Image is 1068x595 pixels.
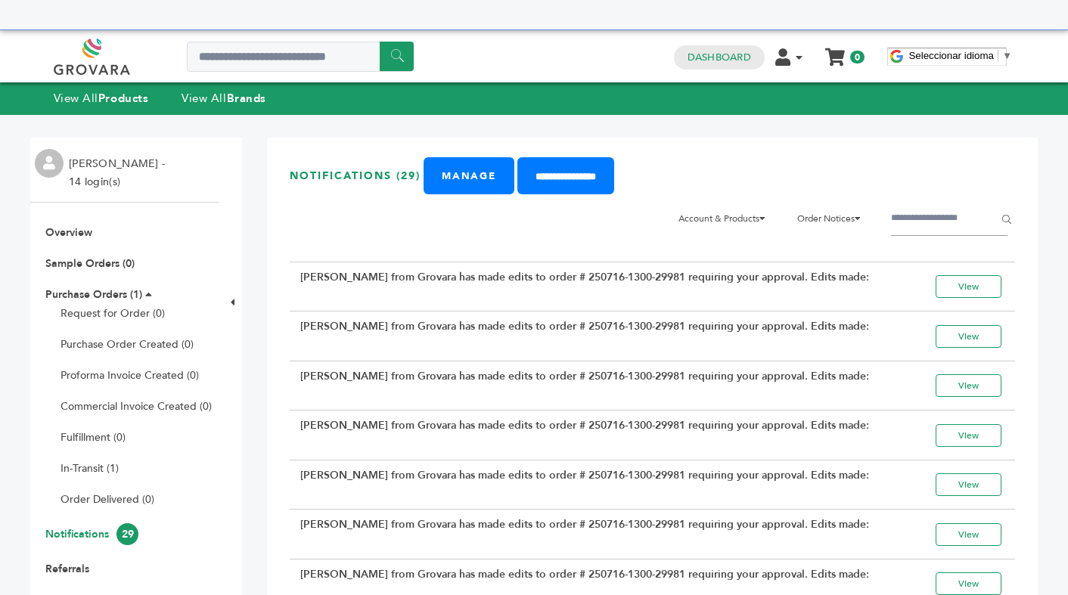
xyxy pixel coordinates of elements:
[671,202,782,235] li: Account & Products
[850,51,865,64] span: 0
[61,430,126,445] a: Fulfillment (0)
[116,523,138,545] span: 29
[908,50,1012,61] a: Seleccionar idioma​
[61,337,194,352] a: Purchase Order Created (0)
[45,287,142,302] a: Purchase Orders (1)
[936,374,1001,397] a: View
[61,306,165,321] a: Request for Order (0)
[936,424,1001,447] a: View
[45,256,135,271] a: Sample Orders (0)
[54,91,149,106] a: View AllProducts
[61,492,154,507] a: Order Delivered (0)
[45,562,89,576] a: Referrals
[998,50,998,61] span: ​
[790,202,877,235] li: Order Notices
[61,368,199,383] a: Proforma Invoice Created (0)
[187,42,414,72] input: Search a product or brand...
[35,149,64,178] img: profile.png
[227,91,266,106] strong: Brands
[290,460,902,510] td: [PERSON_NAME] from Grovara has made edits to order # 250716-1300-29981 requiring your approval. E...
[290,169,421,183] h3: Notifications (29)
[182,91,266,106] a: View AllBrands
[61,461,119,476] a: In-Transit (1)
[98,91,148,106] strong: Products
[891,202,1007,236] input: Filter by keywords
[936,523,1001,546] a: View
[936,572,1001,595] a: View
[688,51,751,64] a: Dashboard
[45,527,138,541] a: Notifications29
[936,275,1001,298] a: View
[290,361,902,411] td: [PERSON_NAME] from Grovara has made edits to order # 250716-1300-29981 requiring your approval. E...
[1002,50,1012,61] span: ▼
[290,510,902,559] td: [PERSON_NAME] from Grovara has made edits to order # 250716-1300-29981 requiring your approval. E...
[290,262,902,311] td: [PERSON_NAME] from Grovara has made edits to order # 250716-1300-29981 requiring your approval. E...
[936,325,1001,348] a: View
[61,399,212,414] a: Commercial Invoice Created (0)
[69,155,169,191] li: [PERSON_NAME] - 14 login(s)
[908,50,994,61] span: Seleccionar idioma
[424,157,514,194] a: Manage
[290,411,902,460] td: [PERSON_NAME] from Grovara has made edits to order # 250716-1300-29981 requiring your approval. E...
[936,473,1001,496] a: View
[45,225,92,240] a: Overview
[826,44,843,60] a: My Cart
[290,311,902,361] td: [PERSON_NAME] from Grovara has made edits to order # 250716-1300-29981 requiring your approval. E...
